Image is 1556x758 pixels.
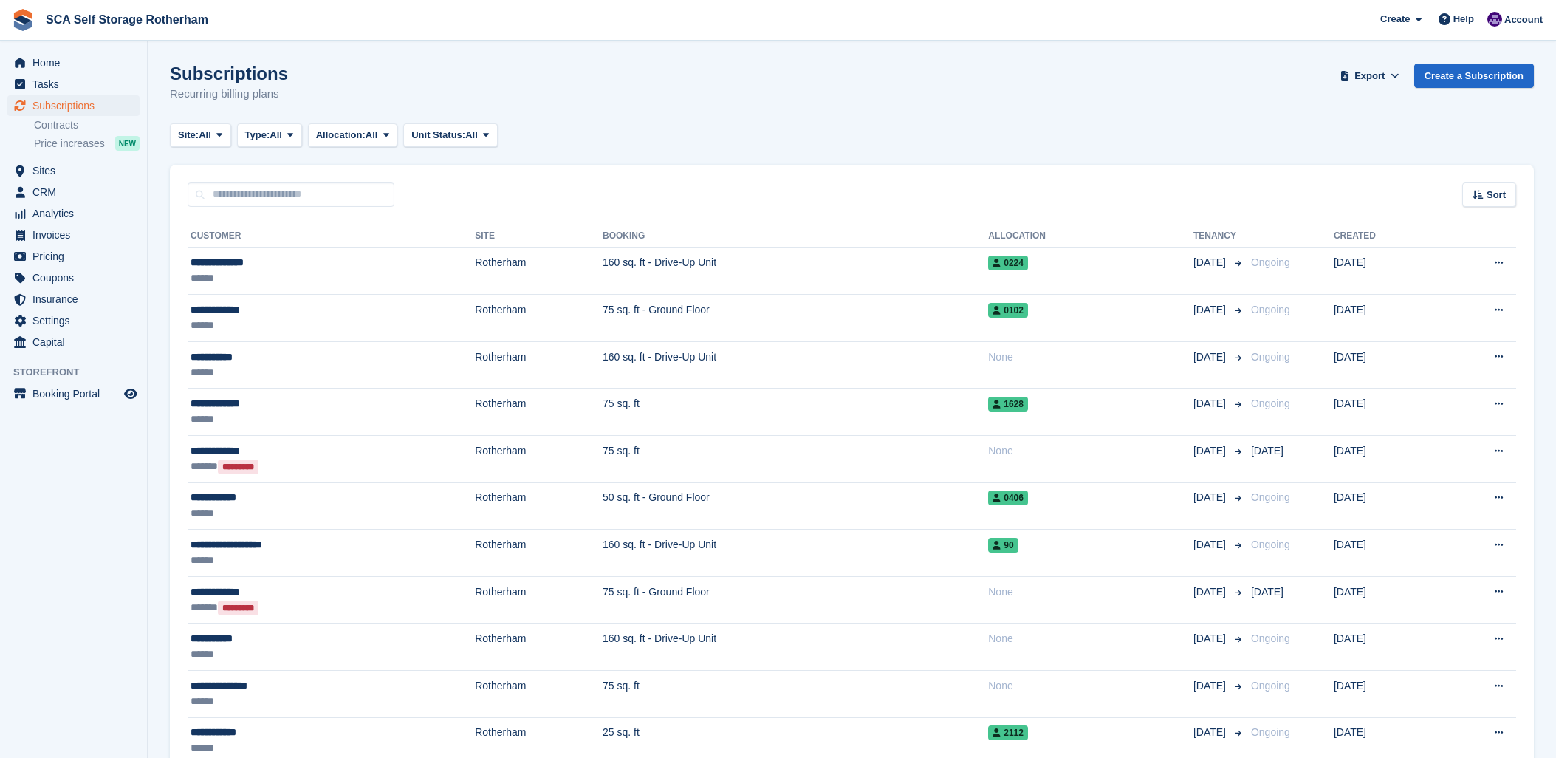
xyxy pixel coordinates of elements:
[1193,537,1229,553] span: [DATE]
[13,365,147,380] span: Storefront
[34,118,140,132] a: Contracts
[12,9,34,31] img: stora-icon-8386f47178a22dfd0bd8f6a31ec36ba5ce8667c1dd55bd0f319d3a0aa187defe.svg
[1334,671,1439,718] td: [DATE]
[32,246,121,267] span: Pricing
[475,225,603,248] th: Site
[170,86,288,103] p: Recurring billing plans
[1251,445,1283,457] span: [DATE]
[1251,726,1290,738] span: Ongoing
[32,310,121,331] span: Settings
[32,203,121,224] span: Analytics
[1193,302,1229,318] span: [DATE]
[7,182,140,202] a: menu
[237,123,302,148] button: Type: All
[988,303,1028,318] span: 0102
[7,160,140,181] a: menu
[1193,584,1229,600] span: [DATE]
[988,584,1193,600] div: None
[122,385,140,403] a: Preview store
[308,123,398,148] button: Allocation: All
[988,256,1028,270] span: 0224
[465,128,478,143] span: All
[7,225,140,245] a: menu
[475,436,603,483] td: Rotherham
[475,576,603,624] td: Rotherham
[1334,530,1439,577] td: [DATE]
[34,137,105,151] span: Price increases
[475,530,603,577] td: Rotherham
[188,225,475,248] th: Customer
[988,678,1193,694] div: None
[603,225,988,248] th: Booking
[178,128,199,143] span: Site:
[32,383,121,404] span: Booking Portal
[7,267,140,288] a: menu
[603,482,988,530] td: 50 sq. ft - Ground Floor
[1414,64,1534,88] a: Create a Subscription
[1334,436,1439,483] td: [DATE]
[403,123,497,148] button: Unit Status: All
[7,289,140,310] a: menu
[475,247,603,295] td: Rotherham
[34,135,140,151] a: Price increases NEW
[199,128,211,143] span: All
[1193,349,1229,365] span: [DATE]
[988,349,1193,365] div: None
[603,389,988,436] td: 75 sq. ft
[1251,397,1290,409] span: Ongoing
[1251,680,1290,692] span: Ongoing
[1193,725,1229,740] span: [DATE]
[32,52,121,73] span: Home
[32,332,121,352] span: Capital
[475,482,603,530] td: Rotherham
[7,332,140,352] a: menu
[1487,188,1506,202] span: Sort
[40,7,214,32] a: SCA Self Storage Rotherham
[475,295,603,342] td: Rotherham
[603,295,988,342] td: 75 sq. ft - Ground Floor
[988,225,1193,248] th: Allocation
[1251,351,1290,363] span: Ongoing
[1193,678,1229,694] span: [DATE]
[7,52,140,73] a: menu
[603,530,988,577] td: 160 sq. ft - Drive-Up Unit
[7,74,140,95] a: menu
[7,95,140,116] a: menu
[1193,490,1229,505] span: [DATE]
[1504,13,1543,27] span: Account
[1193,631,1229,646] span: [DATE]
[7,246,140,267] a: menu
[988,491,1028,505] span: 0406
[366,128,378,143] span: All
[1487,12,1502,27] img: Kelly Neesham
[988,631,1193,646] div: None
[1334,225,1439,248] th: Created
[32,182,121,202] span: CRM
[603,576,988,624] td: 75 sq. ft - Ground Floor
[1193,255,1229,270] span: [DATE]
[603,247,988,295] td: 160 sq. ft - Drive-Up Unit
[603,671,988,718] td: 75 sq. ft
[1334,295,1439,342] td: [DATE]
[170,123,231,148] button: Site: All
[32,74,121,95] span: Tasks
[1334,576,1439,624] td: [DATE]
[32,289,121,310] span: Insurance
[1334,389,1439,436] td: [DATE]
[1251,304,1290,315] span: Ongoing
[988,443,1193,459] div: None
[1453,12,1474,27] span: Help
[988,538,1018,553] span: 90
[7,310,140,331] a: menu
[475,624,603,671] td: Rotherham
[1251,632,1290,644] span: Ongoing
[1251,539,1290,550] span: Ongoing
[1337,64,1402,88] button: Export
[1193,225,1245,248] th: Tenancy
[1334,341,1439,389] td: [DATE]
[1193,443,1229,459] span: [DATE]
[475,389,603,436] td: Rotherham
[1251,586,1283,598] span: [DATE]
[1334,624,1439,671] td: [DATE]
[316,128,366,143] span: Allocation:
